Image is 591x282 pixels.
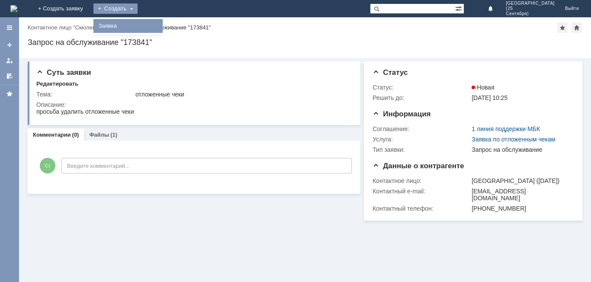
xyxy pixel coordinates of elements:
[373,136,470,143] div: Услуга:
[89,131,109,138] a: Файлы
[472,205,570,212] div: [PHONE_NUMBER]
[28,24,118,31] a: Контактное лицо "Смоленск (25 …
[373,110,430,118] span: Информация
[36,91,134,98] div: Тема:
[36,68,91,77] span: Суть заявки
[472,136,555,143] a: Заявка по отложенным чекам
[110,131,117,138] div: (1)
[3,38,16,52] a: Создать заявку
[557,22,568,33] div: Добавить в избранное
[40,158,55,173] span: С(
[373,188,470,195] div: Контактный e-mail:
[36,80,78,87] div: Редактировать
[33,131,71,138] a: Комментарии
[93,3,138,14] div: Создать
[472,84,495,91] span: Новая
[10,5,17,12] a: Перейти на домашнюю страницу
[506,6,555,11] span: (25
[373,177,470,184] div: Контактное лицо:
[506,1,555,6] span: [GEOGRAPHIC_DATA]
[373,205,470,212] div: Контактный телефон:
[373,68,408,77] span: Статус
[455,4,464,12] span: Расширенный поиск
[373,94,470,101] div: Решить до:
[28,38,582,47] div: Запрос на обслуживание "173841"
[3,54,16,67] a: Мои заявки
[472,177,570,184] div: [GEOGRAPHIC_DATA] ([DATE])
[506,11,555,16] span: Сентября)
[72,131,79,138] div: (0)
[10,5,17,12] img: logo
[373,125,470,132] div: Соглашение:
[36,101,350,108] div: Описание:
[121,24,211,31] div: Запрос на обслуживание "173841"
[472,125,540,132] a: 1 линия поддержки МБК
[373,162,464,170] span: Данные о контрагенте
[95,21,161,31] a: Заявка
[373,146,470,153] div: Тип заявки:
[472,94,507,101] span: [DATE] 10:25
[472,146,570,153] div: Запрос на обслуживание
[28,24,121,31] div: /
[373,84,470,91] div: Статус:
[572,22,582,33] div: Сделать домашней страницей
[3,69,16,83] a: Мои согласования
[135,91,349,98] div: отложенные чеки
[472,188,570,202] div: [EMAIL_ADDRESS][DOMAIN_NAME]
